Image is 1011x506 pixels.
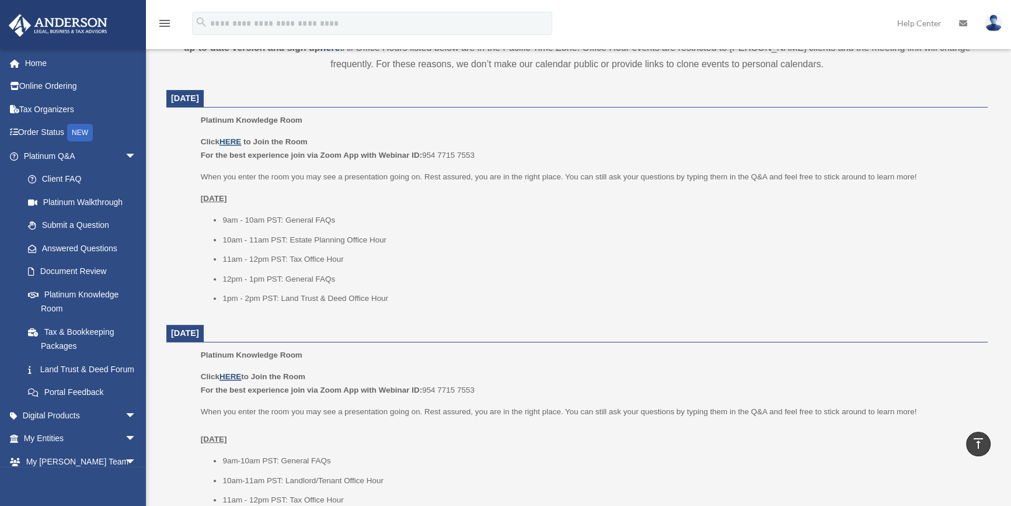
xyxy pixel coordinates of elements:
[125,404,148,428] span: arrow_drop_down
[8,98,154,121] a: Tax Organizers
[222,252,979,266] li: 11am - 12pm PST: Tax Office Hour
[201,386,422,394] b: For the best experience join via Zoom App with Webinar ID:
[8,404,154,427] a: Digital Productsarrow_drop_down
[222,292,979,306] li: 1pm - 2pm PST: Land Trust & Deed Office Hour
[201,194,227,203] u: [DATE]
[201,116,302,124] span: Platinum Knowledge Room
[222,454,979,468] li: 9am-10am PST: General FAQs
[8,144,154,168] a: Platinum Q&Aarrow_drop_down
[16,168,154,191] a: Client FAQ
[219,372,241,381] a: HERE
[201,370,979,397] p: 954 7715 7553
[201,405,979,446] p: When you enter the room you may see a presentation going on. Rest assured, you are in the right p...
[16,190,154,214] a: Platinum Walkthrough
[67,124,93,141] div: NEW
[8,427,154,450] a: My Entitiesarrow_drop_down
[125,450,148,474] span: arrow_drop_down
[201,135,979,162] p: 954 7715 7553
[219,137,241,146] a: HERE
[201,137,243,146] b: Click
[171,93,199,103] span: [DATE]
[222,233,979,247] li: 10am - 11am PST: Estate Planning Office Hour
[8,450,154,473] a: My [PERSON_NAME] Teamarrow_drop_down
[8,51,154,75] a: Home
[966,432,991,456] a: vertical_align_top
[16,283,148,320] a: Platinum Knowledge Room
[195,16,208,29] i: search
[201,170,979,184] p: When you enter the room you may see a presentation going on. Rest assured, you are in the right p...
[16,381,154,404] a: Portal Feedback
[158,20,172,30] a: menu
[125,427,148,451] span: arrow_drop_down
[125,144,148,168] span: arrow_drop_down
[222,474,979,488] li: 10am-11am PST: Landlord/Tenant Office Hour
[158,16,172,30] i: menu
[201,435,227,443] u: [DATE]
[16,358,154,381] a: Land Trust & Deed Forum
[222,272,979,286] li: 12pm - 1pm PST: General FAQs
[243,137,308,146] b: to Join the Room
[5,14,111,37] img: Anderson Advisors Platinum Portal
[201,151,422,160] b: For the best experience join via Zoom App with Webinar ID:
[171,328,199,338] span: [DATE]
[201,372,305,381] b: Click to Join the Room
[16,260,154,283] a: Document Review
[8,121,154,145] a: Order StatusNEW
[16,320,154,358] a: Tax & Bookkeeping Packages
[8,75,154,98] a: Online Ordering
[971,436,985,450] i: vertical_align_top
[16,214,154,237] a: Submit a Question
[222,213,979,227] li: 9am - 10am PST: General FAQs
[16,237,154,260] a: Answered Questions
[201,351,302,359] span: Platinum Knowledge Room
[985,15,1002,32] img: User Pic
